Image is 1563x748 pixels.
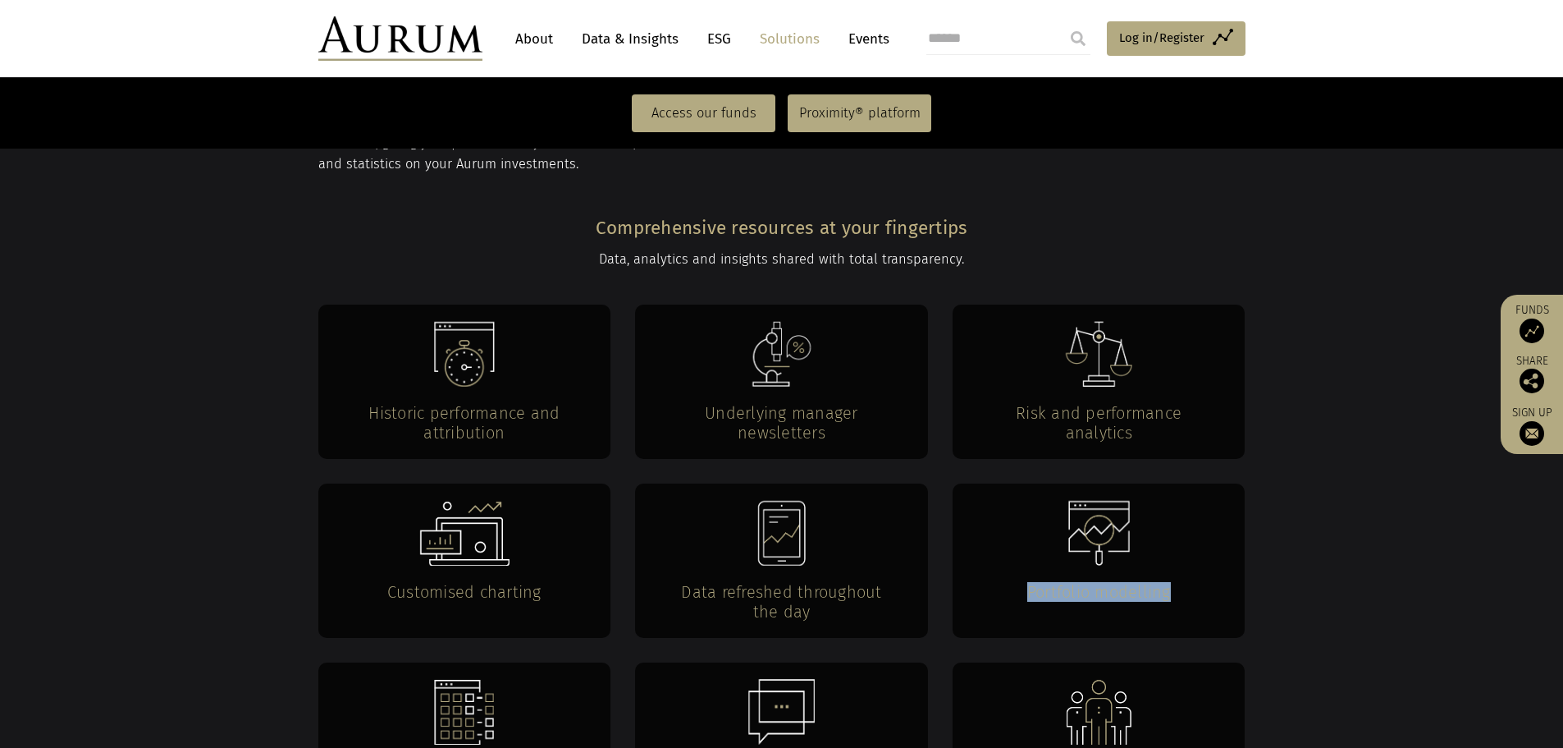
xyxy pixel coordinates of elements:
[1509,303,1555,343] a: Funds
[320,249,1243,270] p: Data, analytics and insights shared with total transparency.
[985,403,1213,443] h4: Risk and performance analytics
[752,24,828,54] a: Solutions
[1119,28,1204,48] span: Log in/Register
[574,24,687,54] a: Data & Insights
[318,16,482,61] img: Aurum
[596,217,968,239] strong: Comprehensive resources at your fingertips
[1520,421,1544,446] img: Sign up to our newsletter
[668,403,895,443] h4: Underlying manager newsletters
[699,24,739,54] a: ESG
[840,24,889,54] a: Events
[985,582,1213,602] h4: Portfolio modelling
[668,582,895,622] h4: Data refreshed throughout the day
[351,582,578,602] h4: Customised charting
[1520,369,1544,393] img: Share this post
[1509,356,1555,393] div: Share
[1509,406,1555,446] a: Sign up
[1107,21,1245,56] a: Log in/Register
[351,403,578,443] h4: Historic performance and attribution
[1062,22,1095,55] input: Submit
[632,94,775,132] a: Access our funds
[507,24,561,54] a: About
[1520,319,1544,343] img: Access Funds
[788,94,931,132] a: Proximity® platform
